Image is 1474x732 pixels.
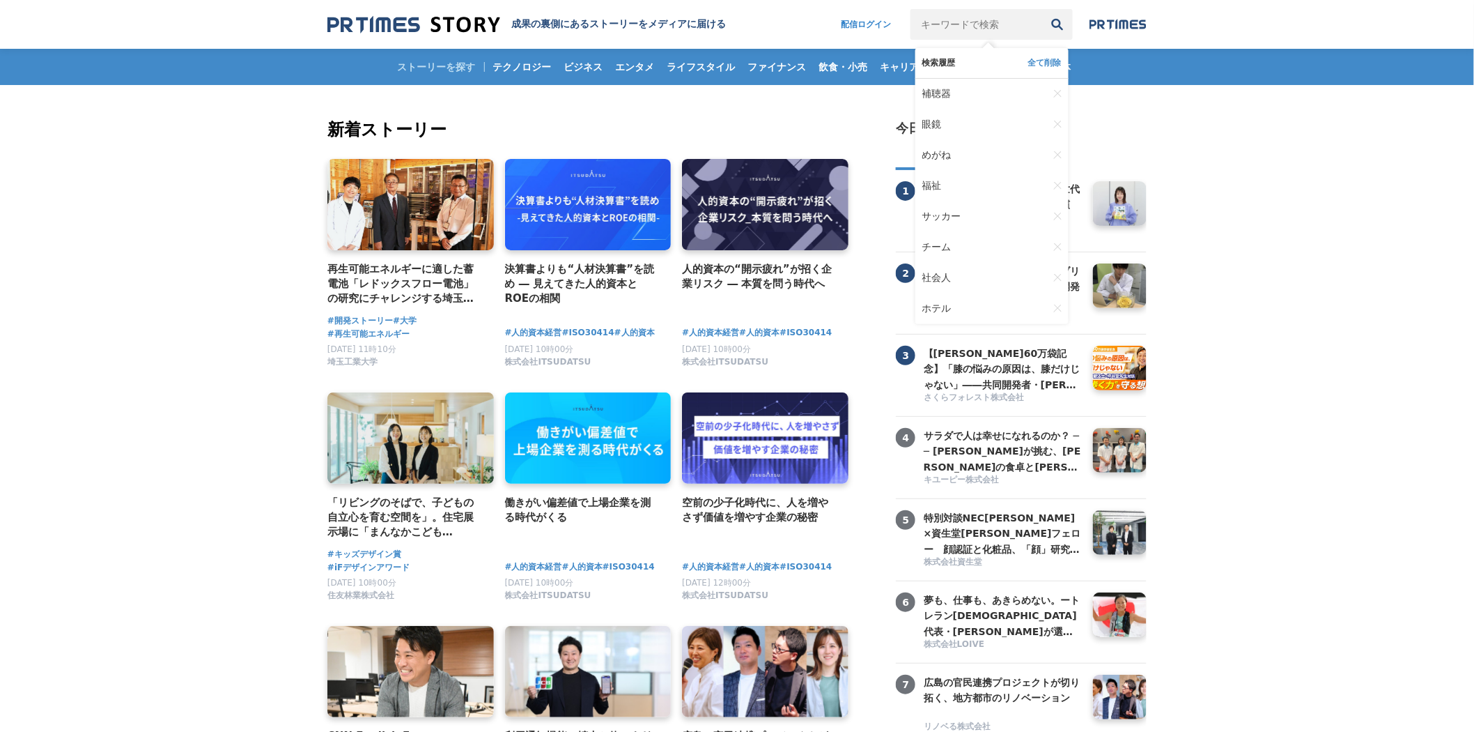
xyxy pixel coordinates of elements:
[922,88,952,100] span: 補聴器
[682,360,768,370] a: 株式会社ITSUDATSU
[614,326,655,340] a: #人的資本
[924,639,1083,652] a: 株式会社LOIVE
[739,326,779,340] a: #人的資本
[562,561,603,574] a: #人的資本
[559,49,609,85] a: ビジネス
[1028,57,1062,69] button: 全て削除
[910,9,1042,40] input: キーワードで検索
[505,578,574,588] span: [DATE] 10時00分
[922,263,1048,293] a: 社会人
[505,261,660,307] a: 決算書よりも“人材決算書”を読め ― 見えてきた人的資本とROEの相関
[327,594,394,604] a: 住友林業株式会社
[603,561,655,574] span: #ISO30414
[922,149,952,162] span: めがね
[779,561,832,574] a: #ISO30414
[924,593,1083,637] a: 夢も、仕事も、あきらめない。ートレラン[DEMOGRAPHIC_DATA]代表・[PERSON_NAME]が選んだ『ロイブ』という働き方ー
[924,428,1083,475] h3: サラダで人は幸せになれるのか？ ── [PERSON_NAME]が挑む、[PERSON_NAME]の食卓と[PERSON_NAME]の可能性
[505,326,562,340] span: #人的資本経営
[922,57,956,69] span: 検索履歴
[327,561,410,574] a: #iFデザインアワード
[743,61,812,73] span: ファイナンス
[924,392,1083,405] a: さくらフォレスト株式会社
[505,344,574,354] span: [DATE] 10時00分
[327,548,401,561] a: #キッズデザイン賞
[924,346,1083,392] h3: 【[PERSON_NAME]60万袋記念】「膝の悩みの原因は、膝だけじゃない」――共同開発者・[PERSON_NAME]先生と語る、"歩く力"を守る想い【共同開発者対談】
[505,561,562,574] a: #人的資本経営
[505,594,591,604] a: 株式会社ITSUDATSU
[327,15,500,34] img: 成果の裏側にあるストーリーをメディアに届ける
[682,326,739,340] a: #人的資本経営
[924,392,1024,404] span: さくらフォレスト株式会社
[662,61,741,73] span: ライフスタイル
[924,675,1083,719] a: 広島の官民連携プロジェクトが切り拓く、地方都市のリノベーション
[896,593,915,612] span: 6
[739,561,779,574] a: #人的資本
[610,49,660,85] a: エンタメ
[924,675,1083,706] h3: 広島の官民連携プロジェクトが切り拓く、地方都市のリノベーション
[327,590,394,602] span: 住友林業株式会社
[327,261,483,307] a: 再生可能エネルギーに適した蓄電池「レドックスフロー電池」の研究にチャレンジする埼玉工業大学
[922,79,1048,109] a: 補聴器
[924,510,1083,557] h3: 特別対談NEC[PERSON_NAME]×資生堂[PERSON_NAME]フェロー 顔認証と化粧品、「顔」研究の世界の頂点から見える[PERSON_NAME] ～骨格や瞳、変化しない顔と たるみ...
[327,15,726,34] a: 成果の裏側にあるストーリーをメディアに届ける 成果の裏側にあるストーリーをメディアに届ける
[1089,19,1147,30] a: prtimes
[505,356,591,368] span: 株式会社ITSUDATSU
[682,261,837,292] a: 人的資本の“開示疲れ”が招く企業リスク ― 本質を問う時代へ
[814,61,874,73] span: 飲食・小売
[682,356,768,368] span: 株式会社ITSUDATSU
[922,241,952,254] span: チーム
[610,61,660,73] span: エンタメ
[924,593,1083,639] h3: 夢も、仕事も、あきらめない。ートレラン[DEMOGRAPHIC_DATA]代表・[PERSON_NAME]が選んだ『ロイブ』という働き方ー
[511,18,726,31] h1: 成果の裏側にあるストーリーをメディアに届ける
[922,232,1048,263] a: チーム
[827,9,905,40] a: 配信ログイン
[922,180,942,192] span: 福祉
[924,556,982,568] span: 株式会社資生堂
[924,346,1083,390] a: 【[PERSON_NAME]60万袋記念】「膝の悩みの原因は、膝だけじゃない」――共同開発者・[PERSON_NAME]先生と語る、"歩く力"を守る想い【共同開発者対談】
[875,61,954,73] span: キャリア・教育
[922,140,1048,171] a: めがね
[922,119,942,131] span: 眼鏡
[924,639,984,650] span: 株式会社LOIVE
[682,590,768,602] span: 株式会社ITSUDATSU
[896,181,915,201] span: 1
[559,61,609,73] span: ビジネス
[924,474,999,486] span: キユーピー株式会社
[488,61,557,73] span: テクノロジー
[327,495,483,540] a: 「リビングのそばで、子どもの自立心を育む空間を」。住宅展示場に「まんなかこどもBASE」を作った２人の女性社員
[922,211,961,223] span: サッカー
[743,49,812,85] a: ファイナンス
[896,137,974,170] button: アクセス
[327,314,393,328] span: #開発ストーリー
[896,264,915,283] span: 2
[682,578,751,588] span: [DATE] 12時00分
[922,293,1048,324] a: ホテル
[682,344,751,354] span: [DATE] 10時00分
[682,561,739,574] a: #人的資本経営
[875,49,954,85] a: キャリア・教育
[327,578,396,588] span: [DATE] 10時00分
[924,556,1083,570] a: 株式会社資生堂
[922,109,1048,140] a: 眼鏡
[779,326,832,340] span: #ISO30414
[922,171,1048,201] a: 福祉
[896,675,915,694] span: 7
[562,326,614,340] a: #ISO30414
[505,360,591,370] a: 株式会社ITSUDATSU
[393,314,417,328] a: #大学
[922,303,952,315] span: ホテル
[682,495,837,526] a: 空前の少子化時代に、人を増やさず価値を増やす企業の秘密
[896,346,915,365] span: 3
